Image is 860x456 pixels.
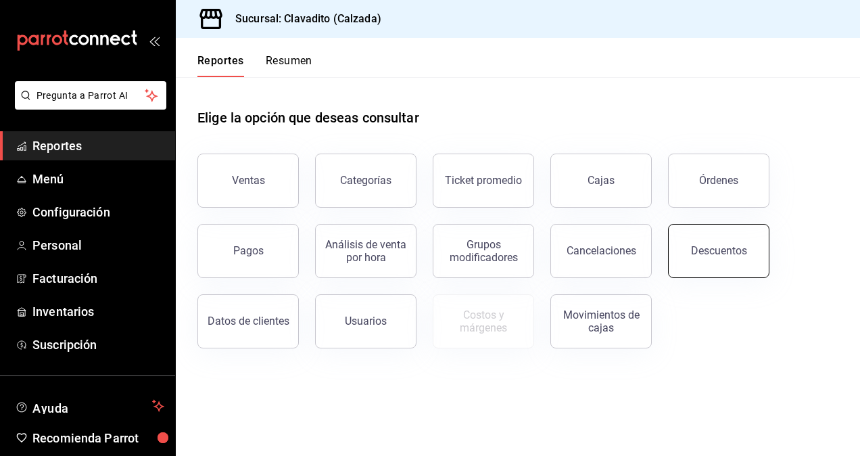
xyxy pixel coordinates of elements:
[550,154,652,208] a: Cajas
[699,174,738,187] div: Órdenes
[32,203,164,221] span: Configuración
[441,238,525,264] div: Grupos modificadores
[197,224,299,278] button: Pagos
[37,89,145,103] span: Pregunta a Parrot AI
[232,174,265,187] div: Ventas
[197,54,244,77] button: Reportes
[32,137,164,155] span: Reportes
[32,170,164,188] span: Menú
[15,81,166,110] button: Pregunta a Parrot AI
[197,294,299,348] button: Datos de clientes
[668,154,769,208] button: Órdenes
[433,294,534,348] button: Contrata inventarios para ver este reporte
[441,309,525,334] div: Costos y márgenes
[567,244,636,257] div: Cancelaciones
[149,35,160,46] button: open_drawer_menu
[340,174,391,187] div: Categorías
[315,154,416,208] button: Categorías
[445,174,522,187] div: Ticket promedio
[559,309,643,334] div: Movimientos de cajas
[315,224,416,278] button: Análisis de venta por hora
[550,294,652,348] button: Movimientos de cajas
[197,154,299,208] button: Ventas
[32,236,164,254] span: Personal
[197,54,312,77] div: navigation tabs
[550,224,652,278] button: Cancelaciones
[345,315,387,327] div: Usuarios
[324,238,408,264] div: Análisis de venta por hora
[208,315,289,327] div: Datos de clientes
[32,336,164,354] span: Suscripción
[433,154,534,208] button: Ticket promedio
[691,244,747,257] div: Descuentos
[315,294,416,348] button: Usuarios
[32,302,164,321] span: Inventarios
[32,429,164,447] span: Recomienda Parrot
[266,54,312,77] button: Resumen
[588,173,615,189] div: Cajas
[668,224,769,278] button: Descuentos
[433,224,534,278] button: Grupos modificadores
[9,98,166,112] a: Pregunta a Parrot AI
[32,398,147,414] span: Ayuda
[197,108,419,128] h1: Elige la opción que deseas consultar
[233,244,264,257] div: Pagos
[32,269,164,288] span: Facturación
[224,11,381,27] h3: Sucursal: Clavadito (Calzada)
